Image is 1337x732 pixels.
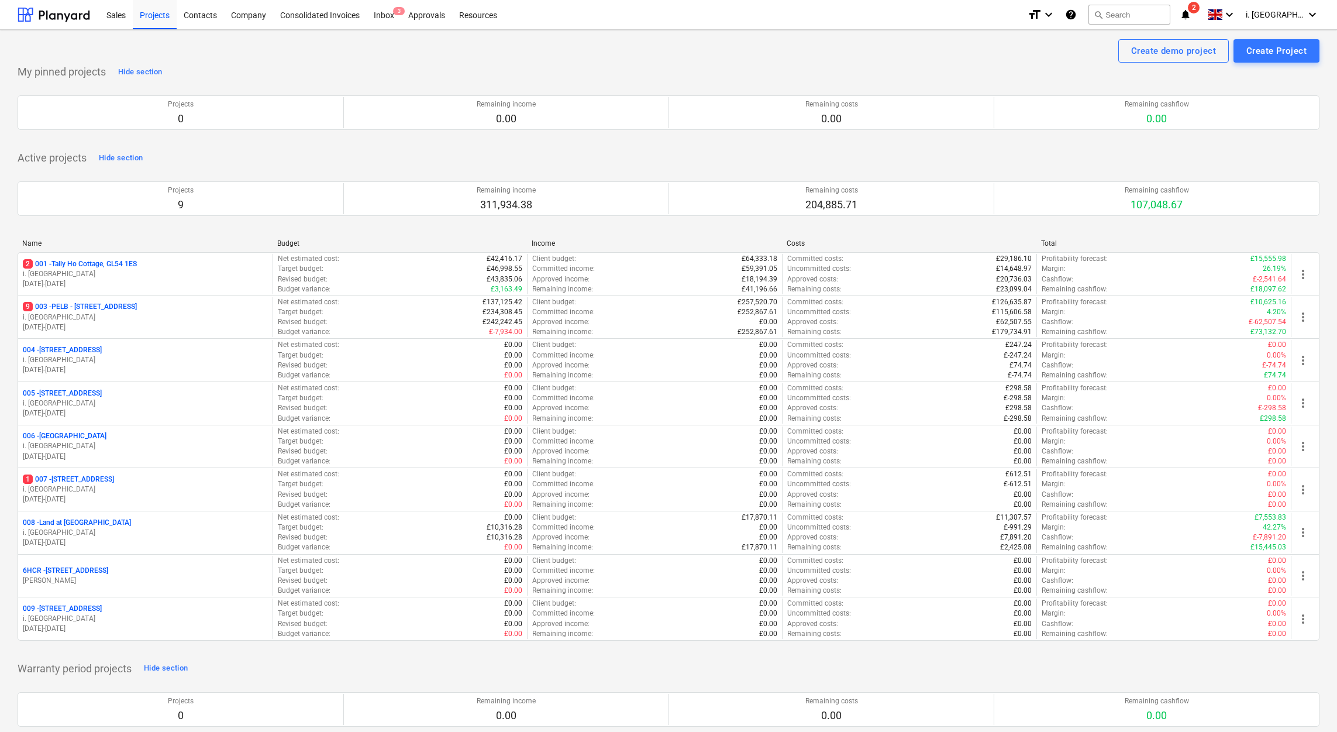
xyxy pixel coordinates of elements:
[1296,396,1310,410] span: more_vert
[532,456,593,466] p: Remaining income :
[532,513,576,523] p: Client budget :
[1028,8,1042,22] i: format_size
[787,297,843,307] p: Committed costs :
[787,327,842,337] p: Remaining costs :
[23,431,106,441] p: 006 - [GEOGRAPHIC_DATA]
[1268,446,1286,456] p: £0.00
[992,297,1032,307] p: £126,635.87
[787,500,842,510] p: Remaining costs :
[504,437,522,446] p: £0.00
[1246,43,1307,59] div: Create Project
[393,7,405,15] span: 3
[168,198,194,212] p: 9
[787,284,842,294] p: Remaining costs :
[532,383,576,393] p: Client budget :
[742,254,777,264] p: £64,333.18
[1268,469,1286,479] p: £0.00
[23,518,268,548] div: 008 -Land at [GEOGRAPHIC_DATA]i. [GEOGRAPHIC_DATA][DATE]-[DATE]
[1004,414,1032,424] p: £-298.58
[759,414,777,424] p: £0.00
[1014,446,1032,456] p: £0.00
[23,259,33,269] span: 2
[278,479,323,489] p: Target budget :
[759,469,777,479] p: £0.00
[23,302,268,332] div: 9003 -PELB - [STREET_ADDRESS]i. [GEOGRAPHIC_DATA][DATE]-[DATE]
[787,307,851,317] p: Uncommitted costs :
[759,340,777,350] p: £0.00
[278,307,323,317] p: Target budget :
[1268,427,1286,437] p: £0.00
[787,479,851,489] p: Uncommitted costs :
[787,360,838,370] p: Approved costs :
[759,393,777,403] p: £0.00
[1042,360,1073,370] p: Cashflow :
[278,274,328,284] p: Revised budget :
[504,360,522,370] p: £0.00
[23,518,131,528] p: 008 - Land at [GEOGRAPHIC_DATA]
[23,441,268,451] p: i. [GEOGRAPHIC_DATA]
[1042,427,1108,437] p: Profitability forecast :
[278,414,330,424] p: Budget variance :
[487,254,522,264] p: £42,416.17
[168,99,194,109] p: Projects
[532,490,590,500] p: Approved income :
[1296,353,1310,367] span: more_vert
[759,490,777,500] p: £0.00
[759,427,777,437] p: £0.00
[278,360,328,370] p: Revised budget :
[1250,327,1286,337] p: £73,132.70
[1250,297,1286,307] p: £10,625.16
[787,350,851,360] p: Uncommitted costs :
[168,185,194,195] p: Projects
[504,383,522,393] p: £0.00
[1267,393,1286,403] p: 0.00%
[1246,10,1304,19] span: i. [GEOGRAPHIC_DATA]
[277,239,523,248] div: Budget
[278,350,323,360] p: Target budget :
[141,659,191,678] button: Hide section
[532,297,576,307] p: Client budget :
[483,297,522,307] p: £137,125.42
[996,274,1032,284] p: £20,736.03
[1264,370,1286,380] p: £74.74
[1249,317,1286,327] p: £-62,507.54
[532,254,576,264] p: Client budget :
[996,317,1032,327] p: £62,507.55
[1042,350,1066,360] p: Margin :
[23,279,268,289] p: [DATE] - [DATE]
[504,340,522,350] p: £0.00
[1250,254,1286,264] p: £15,555.98
[1296,525,1310,539] span: more_vert
[99,152,143,165] div: Hide section
[1042,469,1108,479] p: Profitability forecast :
[787,414,842,424] p: Remaining costs :
[504,500,522,510] p: £0.00
[1014,427,1032,437] p: £0.00
[787,264,851,274] p: Uncommitted costs :
[532,446,590,456] p: Approved income :
[787,437,851,446] p: Uncommitted costs :
[1042,327,1108,337] p: Remaining cashflow :
[23,269,268,279] p: i. [GEOGRAPHIC_DATA]
[23,614,268,624] p: i. [GEOGRAPHIC_DATA]
[1042,274,1073,284] p: Cashflow :
[1262,360,1286,370] p: £-74.74
[23,398,268,408] p: i. [GEOGRAPHIC_DATA]
[787,490,838,500] p: Approved costs :
[487,274,522,284] p: £43,835.06
[278,327,330,337] p: Budget variance :
[1253,274,1286,284] p: £-2,541.64
[1014,490,1032,500] p: £0.00
[1004,479,1032,489] p: £-612.51
[759,370,777,380] p: £0.00
[278,427,339,437] p: Net estimated cost :
[1042,414,1108,424] p: Remaining cashflow :
[787,393,851,403] p: Uncommitted costs :
[992,327,1032,337] p: £179,734.91
[805,198,858,212] p: 204,885.71
[483,307,522,317] p: £234,308.45
[477,99,536,109] p: Remaining income
[278,264,323,274] p: Target budget :
[1268,500,1286,510] p: £0.00
[759,383,777,393] p: £0.00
